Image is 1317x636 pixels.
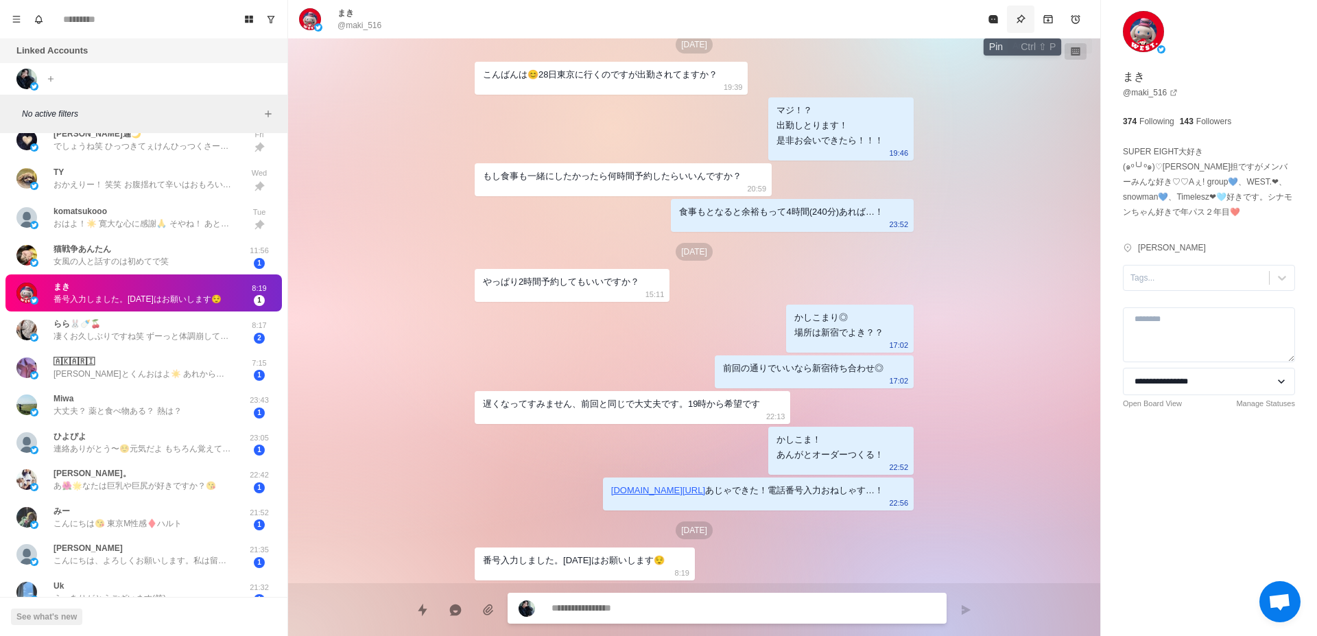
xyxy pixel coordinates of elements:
span: 1 [254,519,265,530]
img: picture [16,168,37,189]
button: Quick replies [409,596,436,624]
img: picture [16,320,37,340]
p: まき [1123,69,1145,85]
p: @maki_516 [337,19,381,32]
p: [PERSON_NAME]。 [54,467,131,480]
p: 凄くお久しぶりですね笑 ずーっと体調崩してて薬の飲む量がえぐいです💦でもあんまり良くならないんですよ（；_；） [54,330,232,342]
span: 1 [254,557,265,568]
p: 15:11 [645,287,665,302]
p: 🄰🄺🄰🅁🄸 [54,355,95,368]
button: Menu [5,8,27,30]
p: Tue [242,207,276,218]
img: picture [30,296,38,305]
p: [PERSON_NAME] [1138,242,1206,254]
p: 17:02 [889,338,908,353]
img: picture [299,8,321,30]
span: 2 [254,333,265,344]
img: picture [16,207,37,228]
span: 1 [254,258,265,269]
p: komatsukooo [54,205,107,217]
img: picture [16,394,37,415]
img: picture [30,259,38,267]
p: Linked Accounts [16,44,88,58]
p: 21:35 [242,544,276,556]
p: え、ありがとうございます(笑) [54,592,166,604]
p: こんにちは😘 東京M性感♦️ハルト [54,517,182,530]
p: ひよぴよ [54,430,86,443]
div: 遅くなってすみません、前回と同じで大丈夫です。19時から希望です [483,397,760,412]
p: まき [54,281,70,293]
span: 1 [254,482,265,493]
p: 大丈夫？ 薬と食べ物ある？ 熱は？ [54,405,182,417]
p: 17:02 [889,373,908,388]
img: picture [30,82,38,91]
div: こんばんは😊28日東京に行くのですが出勤されてますか？ [483,67,717,82]
p: Wed [242,167,276,179]
img: picture [519,600,535,617]
p: [PERSON_NAME]とくんおはよ☀️ あれから幸せに過ごせてる 思い出だけで生きていけるよ 大切にしてもらった キスマしあわせ💋 消えないで 空きとかお代の問い合わせとか 帰りに先に受付に... [54,368,232,380]
img: picture [30,408,38,416]
img: picture [30,558,38,566]
button: Show unread conversations [260,8,282,30]
button: Add filters [260,106,276,122]
span: 1 [254,445,265,456]
p: [DATE] [676,521,713,539]
p: 女風の人と話すのは初めてで笑 [54,255,169,268]
button: Mark as read [980,5,1007,33]
img: picture [30,333,38,342]
span: 1 [254,370,265,381]
span: 1 [254,408,265,419]
p: 8:19 [242,283,276,294]
img: picture [30,143,38,152]
p: 猫戦争あんたん [54,243,111,255]
p: 19:39 [724,80,743,95]
p: Followers [1196,115,1231,128]
p: TY [54,166,64,178]
p: 143 [1180,115,1194,128]
p: おかえりー！ 笑笑 お腹揺れて辛いはおもろい[PERSON_NAME]体験ありがとう！🙌 俺はまた会いたいんやけどたいも同じこと思ってくれとったら嬉しい！ んでよかったら口コミ書いてほし！次回+... [54,178,232,191]
p: 23:52 [889,217,908,232]
p: 7:15 [242,357,276,369]
div: もし食事も一緒にしたかったら何時間予約したらいいんですか？ [483,169,741,184]
div: 食事もとなると余裕もって4時間(240分)あれば…！ [679,204,883,220]
img: picture [30,483,38,491]
img: picture [16,130,37,150]
div: 番号入力しました。[DATE]はお願いします😌 [483,553,665,568]
button: Send message [952,596,980,624]
p: [DATE] [676,243,713,261]
p: 22:13 [766,409,785,424]
img: picture [16,582,37,602]
p: 連絡ありがとう〜☺️元気だよ もちろん覚えてるよ！笑 全然予約できてなくてごめんね🙇‍♀️ [54,443,232,455]
p: 11:56 [242,245,276,257]
p: 22:52 [889,460,908,475]
a: @maki_516 [1123,86,1178,99]
p: 23:43 [242,394,276,406]
img: picture [30,221,38,229]
p: 8:19 [675,565,689,580]
img: picture [30,182,38,190]
button: Reply with AI [442,596,469,624]
img: picture [30,521,38,529]
p: [DATE] [676,36,713,54]
div: やっぱり2時間予約してもいいですか？ [483,274,639,290]
a: [DOMAIN_NAME][URL] [611,485,705,495]
p: まき [337,7,354,19]
div: マジ！？ 出勤しとります！ 是非お会いできたら！！！ [776,103,883,148]
p: みー [54,505,70,517]
p: 22:42 [242,469,276,481]
p: 21:52 [242,507,276,519]
img: picture [30,446,38,454]
a: Manage Statuses [1236,398,1295,410]
img: picture [16,544,37,565]
div: チャットを開く [1259,581,1301,622]
button: Board View [238,8,260,30]
button: Add reminder [1062,5,1089,33]
p: Fri [242,129,276,141]
button: Pin [1007,5,1034,33]
img: picture [1123,11,1164,52]
img: picture [16,245,37,266]
div: あじゃできた！電話番号入力おねしゃす…！ [611,483,883,498]
p: 8:17 [242,320,276,331]
img: picture [16,469,37,490]
div: かしこまり◎ 場所は新宿でよき？？ [794,310,883,340]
